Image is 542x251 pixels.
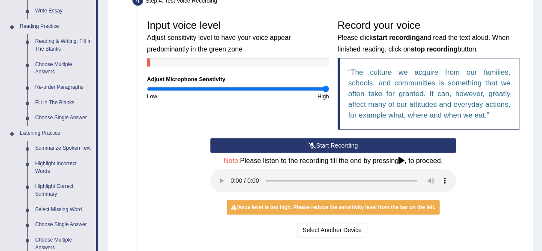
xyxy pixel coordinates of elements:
h3: Input voice level [147,20,329,54]
a: Reading & Writing: Fill In The Blanks [31,34,96,57]
a: Fill In The Blanks [31,95,96,111]
a: Highlight Incorrect Words [31,156,96,179]
span: Note: [224,157,240,164]
h4: Please listen to the recording till the end by pressing , to proceed. [210,157,456,165]
a: Choose Multiple Answers [31,57,96,80]
small: Adjust sensitivity level to have your voice appear predominantly in the green zone [147,34,290,52]
b: stop recording [410,45,457,53]
div: High [238,92,333,100]
label: Adjust Microphone Senstivity [147,75,225,83]
a: Listening Practice [16,126,96,141]
button: Select Another Device [297,223,367,237]
a: Select Missing Word [31,202,96,218]
div: Low [143,92,238,100]
q: The culture we acquire from our families, schools, and communities is something that we often tak... [348,68,511,119]
a: Highlight Correct Summary [31,179,96,202]
button: Start Recording [210,138,456,153]
b: start recording [373,34,420,41]
a: Choose Single Answer [31,217,96,233]
h3: Record your voice [338,20,520,54]
a: Reading Practice [16,19,96,34]
small: Please click and read the text aloud. When finished reading, click on button. [338,34,509,52]
a: Summarize Spoken Text [31,141,96,156]
a: Re-order Paragraphs [31,80,96,95]
a: Choose Single Answer [31,110,96,126]
a: Write Essay [31,3,96,19]
div: Voice level is too high. Please reduce the sensitivity level from the bar on the left. [227,200,440,215]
